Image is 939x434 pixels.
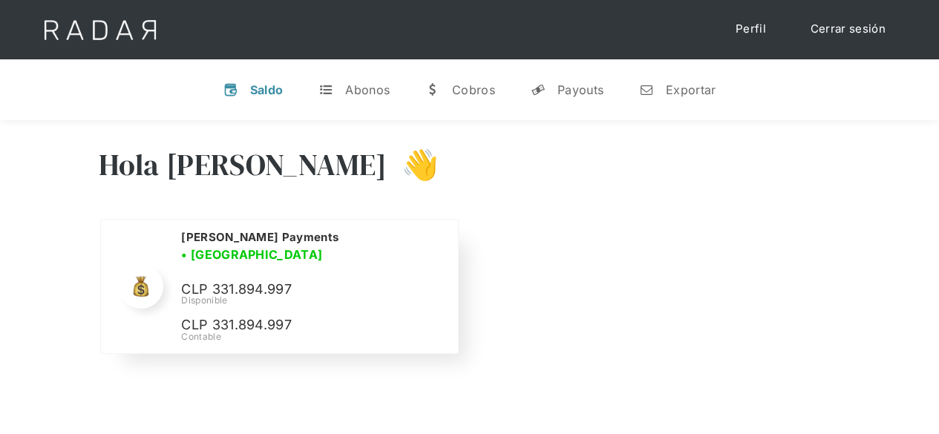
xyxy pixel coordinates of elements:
div: n [639,82,654,97]
div: w [425,82,440,97]
h3: Hola [PERSON_NAME] [99,146,387,183]
div: y [531,82,546,97]
div: Abonos [345,82,390,97]
a: Cerrar sesión [796,15,900,44]
div: Cobros [452,82,495,97]
div: t [318,82,333,97]
div: Exportar [666,82,716,97]
div: v [223,82,238,97]
a: Perfil [721,15,781,44]
div: Disponible [181,294,439,307]
div: Payouts [557,82,603,97]
p: CLP 331.894.997 [181,315,404,336]
h3: • [GEOGRAPHIC_DATA] [181,246,322,263]
h2: [PERSON_NAME] Payments [181,230,338,245]
div: Contable [181,330,439,343]
div: Saldo [250,82,284,97]
p: CLP 331.894.997 [181,279,404,300]
h3: 👋 [387,146,439,183]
